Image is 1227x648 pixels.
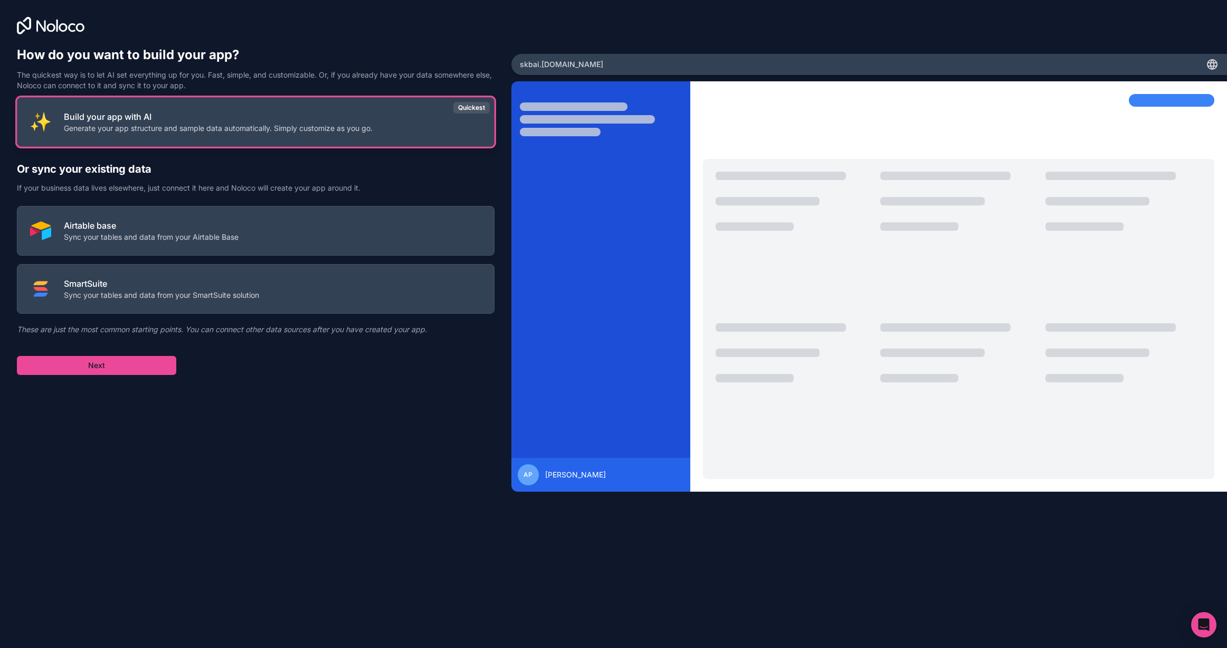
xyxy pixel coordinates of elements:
button: INTERNAL_WITH_AIBuild your app with AIGenerate your app structure and sample data automatically. ... [17,97,494,147]
p: Sync your tables and data from your SmartSuite solution [64,290,259,300]
img: INTERNAL_WITH_AI [30,111,51,133]
button: Next [17,356,176,375]
p: If your business data lives elsewhere, just connect it here and Noloco will create your app aroun... [17,183,494,193]
button: SMART_SUITESmartSuiteSync your tables and data from your SmartSuite solution [17,264,494,314]
span: skbai .[DOMAIN_NAME] [520,59,603,70]
p: Sync your tables and data from your Airtable Base [64,232,239,242]
h2: Or sync your existing data [17,162,494,176]
span: AP [524,471,532,479]
p: Generate your app structure and sample data automatically. Simply customize as you go. [64,123,373,134]
button: AIRTABLEAirtable baseSync your tables and data from your Airtable Base [17,206,494,256]
h1: How do you want to build your app? [17,46,494,63]
p: Build your app with AI [64,110,373,123]
p: These are just the most common starting points. You can connect other data sources after you have... [17,324,494,335]
span: [PERSON_NAME] [545,469,606,480]
div: Open Intercom Messenger [1191,612,1216,637]
div: Quickest [453,102,490,114]
img: AIRTABLE [30,220,51,241]
img: SMART_SUITE [30,278,51,299]
p: Airtable base [64,219,239,232]
p: The quickest way is to let AI set everything up for you. Fast, simple, and customizable. Or, if y... [17,70,494,91]
p: SmartSuite [64,277,259,290]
